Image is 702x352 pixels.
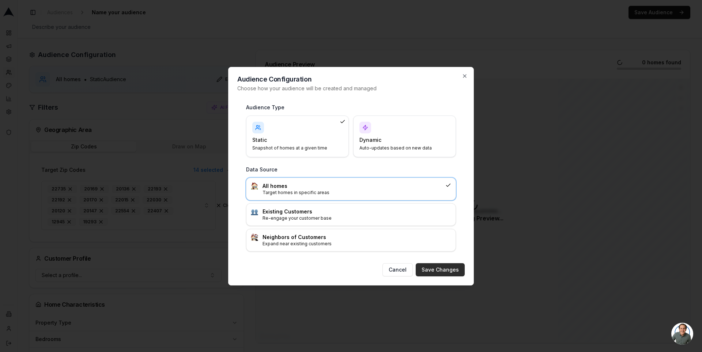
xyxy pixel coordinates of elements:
[252,136,334,144] h4: Static
[353,116,456,157] div: DynamicAuto-updates based on new data
[359,145,441,151] p: Auto-updates based on new data
[416,263,465,276] button: Save Changes
[359,136,441,144] h4: Dynamic
[246,229,456,251] div: :house_buildings:Neighbors of CustomersExpand near existing customers
[382,263,413,276] button: Cancel
[251,182,258,190] img: :house:
[263,182,442,190] h3: All homes
[237,85,465,92] p: Choose how your audience will be created and managed
[246,178,456,200] div: :house:All homesTarget homes in specific areas
[263,208,451,215] h3: Existing Customers
[263,190,442,196] p: Target homes in specific areas
[246,104,456,111] h3: Audience Type
[251,234,258,241] img: :house_buildings:
[251,208,258,215] img: :busts_in_silhouette:
[246,166,456,173] h3: Data Source
[237,76,465,83] h2: Audience Configuration
[263,215,451,221] p: Re-engage your customer base
[246,116,349,157] div: StaticSnapshot of homes at a given time
[263,234,451,241] h3: Neighbors of Customers
[252,145,334,151] p: Snapshot of homes at a given time
[263,241,451,247] p: Expand near existing customers
[246,203,456,226] div: :busts_in_silhouette:Existing CustomersRe-engage your customer base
